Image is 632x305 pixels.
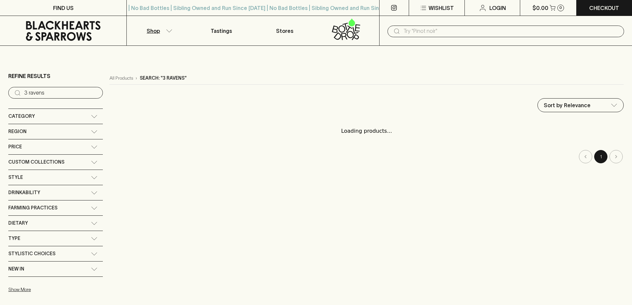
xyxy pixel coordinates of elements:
div: Custom Collections [8,155,103,170]
span: New In [8,265,24,273]
p: › [136,75,137,82]
span: Custom Collections [8,158,64,166]
input: Try “Pinot noir” [24,88,98,98]
p: Wishlist [429,4,454,12]
button: Show More [8,283,95,296]
p: $0.00 [532,4,548,12]
span: Drinkability [8,189,40,197]
div: Drinkability [8,185,103,200]
span: Region [8,127,27,136]
p: Stores [276,27,293,35]
div: Sort by Relevance [538,99,623,112]
p: FIND US [53,4,74,12]
a: Stores [253,16,316,45]
button: page 1 [594,150,607,163]
div: Farming Practices [8,200,103,215]
p: Tastings [211,27,232,35]
p: Login [489,4,506,12]
p: Search: "3 ravens" [140,75,187,82]
div: Price [8,139,103,154]
nav: pagination navigation [109,150,624,163]
span: Dietary [8,219,28,227]
div: Region [8,124,103,139]
span: Category [8,112,35,120]
span: Farming Practices [8,204,57,212]
div: Loading products... [109,120,624,142]
p: Refine Results [8,72,50,80]
span: Style [8,173,23,182]
button: Shop [127,16,190,45]
p: 0 [559,6,562,10]
p: Shop [147,27,160,35]
input: Try "Pinot noir" [403,26,619,37]
span: Stylistic Choices [8,250,55,258]
span: Type [8,234,20,243]
div: Category [8,109,103,124]
div: Stylistic Choices [8,246,103,261]
div: Style [8,170,103,185]
a: Tastings [190,16,253,45]
span: Price [8,143,22,151]
div: New In [8,262,103,276]
p: Sort by Relevance [544,101,591,109]
p: Checkout [589,4,619,12]
a: All Products [109,75,133,82]
div: Dietary [8,216,103,231]
div: Type [8,231,103,246]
